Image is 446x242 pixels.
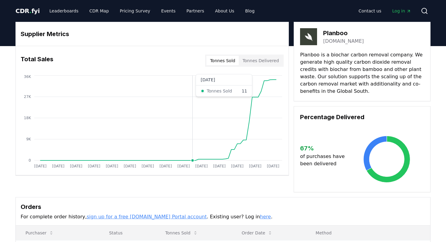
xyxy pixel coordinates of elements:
[104,230,150,236] p: Status
[213,164,226,168] tspan: [DATE]
[267,164,279,168] tspan: [DATE]
[142,164,154,168] tspan: [DATE]
[160,227,203,239] button: Tonnes Sold
[29,158,31,163] tspan: 0
[177,164,190,168] tspan: [DATE]
[85,5,114,16] a: CDR Map
[311,230,425,236] p: Method
[323,29,364,38] h3: Planboo
[21,227,59,239] button: Purchaser
[45,5,83,16] a: Leaderboards
[249,164,262,168] tspan: [DATE]
[70,164,83,168] tspan: [DATE]
[206,56,239,66] button: Tonnes Sold
[21,55,53,67] h3: Total Sales
[24,95,31,99] tspan: 27K
[354,5,386,16] a: Contact us
[21,29,284,39] h3: Supplier Metrics
[88,164,100,168] tspan: [DATE]
[240,5,259,16] a: Blog
[34,164,47,168] tspan: [DATE]
[156,5,180,16] a: Events
[160,164,172,168] tspan: [DATE]
[87,214,207,220] a: sign up for a free [DOMAIN_NAME] Portal account
[21,202,425,211] h3: Orders
[237,227,277,239] button: Order Date
[323,38,364,45] a: [DOMAIN_NAME]
[300,51,424,95] p: Planboo is a biochar carbon removal company. We generate high quality carbon dioxide removal cred...
[182,5,209,16] a: Partners
[260,214,271,220] a: here
[354,5,416,16] nav: Main
[392,8,411,14] span: Log in
[300,28,317,45] img: Planboo-logo
[300,153,350,167] p: of purchases have been delivered
[300,113,424,122] h3: Percentage Delivered
[52,164,65,168] tspan: [DATE]
[106,164,118,168] tspan: [DATE]
[24,75,31,79] tspan: 36K
[15,7,40,15] span: CDR fyi
[15,7,40,15] a: CDR.fyi
[231,164,244,168] tspan: [DATE]
[239,56,282,66] button: Tonnes Delivered
[387,5,416,16] a: Log in
[45,5,259,16] nav: Main
[21,213,425,220] p: For complete order history, . Existing user? Log in .
[115,5,155,16] a: Pricing Survey
[210,5,239,16] a: About Us
[24,116,31,120] tspan: 18K
[195,164,208,168] tspan: [DATE]
[300,144,350,153] h3: 67 %
[124,164,136,168] tspan: [DATE]
[26,137,31,141] tspan: 9K
[29,7,32,15] span: .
